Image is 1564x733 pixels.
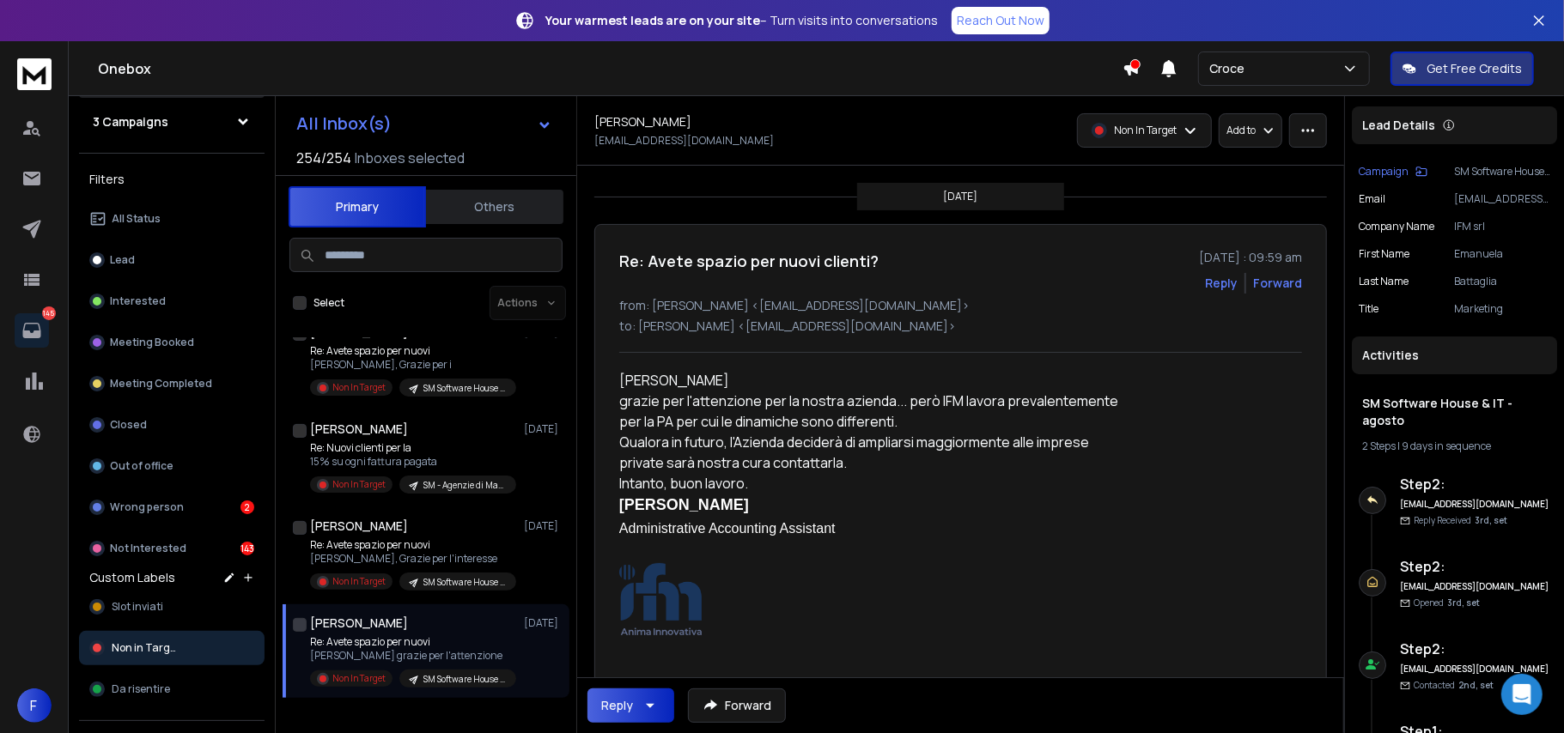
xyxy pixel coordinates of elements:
[426,188,563,226] button: Others
[1359,192,1385,206] p: Email
[423,576,506,589] p: SM Software House & IT - agosto
[1359,302,1378,316] p: title
[289,186,426,227] button: Primary
[110,253,135,267] p: Lead
[240,542,254,555] div: 143
[15,313,49,348] a: 145
[79,531,265,566] button: Not Interested143
[1253,275,1302,292] div: Forward
[1454,247,1550,261] p: Emanuela
[17,58,52,90] img: logo
[1414,597,1480,609] p: Opened
[110,459,173,473] p: Out of office
[1114,124,1177,137] p: Non In Target
[1359,275,1409,288] p: Last Name
[1359,220,1434,233] p: Company Name
[79,325,265,360] button: Meeting Booked
[89,569,175,586] h3: Custom Labels
[79,202,265,236] button: All Status
[619,249,879,273] h1: Re: Avete spazio per nuovi clienti?
[545,12,760,28] strong: Your warmest leads are on your site
[1427,60,1522,77] p: Get Free Credits
[79,366,265,401] button: Meeting Completed
[110,294,166,308] p: Interested
[112,212,161,226] p: All Status
[1414,514,1507,527] p: Reply Received
[1402,439,1491,453] span: 9 days in sequence
[17,688,52,723] button: F
[79,672,265,706] button: Da risentire
[619,297,1302,314] p: from: [PERSON_NAME] <[EMAIL_ADDRESS][DOMAIN_NAME]>
[332,381,386,394] p: Non In Target
[619,563,702,635] img: AIorK4w-_-nw-at56i62YMVD_5iz7VIpJ9cKdOoQf6HNc-cOr2eRJpNoddZY1GLkHREuoiLwM5Tgynytvz-T
[310,344,516,358] p: Re: Avete spazio per nuovi
[112,682,170,696] span: Da risentire
[944,190,978,203] p: [DATE]
[952,7,1050,34] a: Reach Out Now
[110,500,184,514] p: Wrong person
[1362,439,1547,453] div: |
[310,358,516,372] p: [PERSON_NAME], Grazie per i
[619,318,1302,335] p: to: [PERSON_NAME] <[EMAIL_ADDRESS][DOMAIN_NAME]>
[310,635,516,649] p: Re: Avete spazio per nuovi
[240,500,254,514] div: 2
[79,631,265,665] button: Non in Target
[110,377,212,391] p: Meeting Completed
[619,432,1121,473] div: Qualora in futuro, l'Azienda deciderà di ampliarsi maggiormente alle imprese private sarà nostra ...
[594,134,774,148] p: [EMAIL_ADDRESS][DOMAIN_NAME]
[1400,556,1550,577] h6: Step 2 :
[79,243,265,277] button: Lead
[619,521,836,536] span: Administrative Accounting Assistant
[355,148,465,168] h3: Inboxes selected
[1359,165,1427,179] button: Campaign
[332,478,386,491] p: Non In Target
[283,106,566,141] button: All Inbox(s)
[79,167,265,191] h3: Filters
[313,296,344,310] label: Select
[1199,249,1302,266] p: [DATE] : 09:59 am
[587,688,674,723] button: Reply
[1501,674,1543,715] div: Open Intercom Messenger
[79,490,265,524] button: Wrong person2
[310,518,408,535] h1: [PERSON_NAME]
[619,496,749,513] b: [PERSON_NAME]
[1458,679,1494,691] span: 2nd, set
[688,688,786,723] button: Forward
[310,649,516,663] p: [PERSON_NAME] grazie per l'attenzione
[1391,51,1534,86] button: Get Free Credits
[1454,302,1550,316] p: Marketing
[112,600,163,614] span: Slot inviati
[110,336,194,349] p: Meeting Booked
[332,575,386,588] p: Non In Target
[79,408,265,442] button: Closed
[1454,165,1550,179] p: SM Software House & IT - agosto
[594,113,691,130] h1: [PERSON_NAME]
[296,115,392,132] h1: All Inbox(s)
[1475,514,1507,526] span: 3rd, set
[1400,663,1550,675] h6: [EMAIL_ADDRESS][DOMAIN_NAME]
[1352,336,1557,374] div: Activities
[296,148,351,168] span: 254 / 254
[1400,639,1550,659] h6: Step 2 :
[310,552,516,566] p: [PERSON_NAME], Grazie per l'interesse
[310,538,516,552] p: Re: Avete spazio per nuovi
[423,382,506,395] p: SM Software House & IT - agosto
[79,105,265,139] button: 3 Campaigns
[1400,474,1550,494] h6: Step 2 :
[310,615,408,632] h1: [PERSON_NAME]
[93,113,168,130] h1: 3 Campaigns
[98,58,1123,79] h1: Onebox
[545,12,938,29] p: – Turn visits into conversations
[1209,60,1251,77] p: Croce
[1454,275,1550,288] p: Battaglia
[1362,395,1547,429] h1: SM Software House & IT - agosto
[1226,124,1256,137] p: Add to
[1359,165,1409,179] p: Campaign
[524,616,563,630] p: [DATE]
[601,697,633,714] div: Reply
[1205,275,1238,292] button: Reply
[42,306,56,320] p: 145
[332,672,386,685] p: Non In Target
